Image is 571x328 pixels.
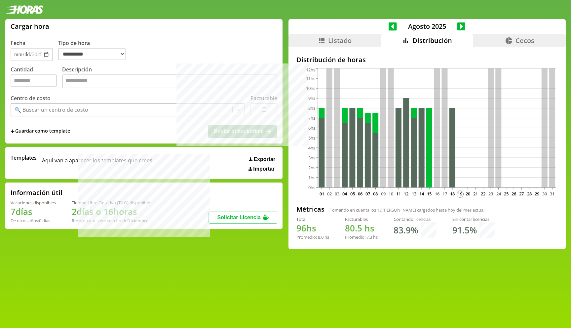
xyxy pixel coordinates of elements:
div: De otros años: 0 días [11,218,56,224]
text: 28 [527,191,531,197]
text: 21 [473,191,478,197]
span: +Guardar como template [11,128,70,135]
tspan: 4hs [308,145,315,151]
span: Tomando en cuenta los [PERSON_NAME] cargados hasta hoy del mes actual. [330,207,485,213]
img: logotipo [5,5,44,14]
span: Exportar [253,156,275,162]
span: Templates [11,154,37,161]
tspan: 7hs [308,115,315,121]
div: Tiempo Libre Optativo (TiLO) disponible [72,200,150,206]
text: 30 [542,191,547,197]
text: 26 [512,191,516,197]
text: 01 [319,191,324,197]
span: Distribución [412,36,452,45]
text: 11 [396,191,401,197]
label: Descripción [62,66,277,90]
span: Solicitar Licencia [217,215,261,220]
tspan: 10hs [306,85,315,91]
tspan: 8hs [308,105,315,111]
tspan: 5hs [308,135,315,141]
span: 80.5 [345,222,362,234]
text: 29 [535,191,539,197]
label: Facturable [250,95,277,102]
label: Tipo de hora [58,39,131,61]
tspan: 11hs [306,75,315,81]
h1: hs [296,222,329,234]
h1: 83.9 % [394,224,418,236]
text: 08 [373,191,378,197]
div: Promedio: hs [296,234,329,240]
button: Exportar [247,156,277,163]
tspan: 12hs [306,67,315,73]
text: 02 [327,191,332,197]
div: 🔍 Buscar un centro de costo [15,106,88,113]
span: + [11,128,15,135]
text: 15 [427,191,432,197]
h2: Distribución de horas [296,55,558,64]
div: Sin contar licencias [452,216,495,222]
tspan: 6hs [308,125,315,131]
text: 06 [358,191,362,197]
text: 14 [419,191,424,197]
text: 04 [342,191,347,197]
label: Centro de costo [11,95,51,102]
div: Recordá que vencen a fin de [72,218,150,224]
text: 22 [481,191,485,197]
div: Promedio: hs [345,234,378,240]
span: Listado [328,36,352,45]
h2: Métricas [296,205,324,214]
span: 12 [377,207,382,213]
text: 10 [389,191,393,197]
text: 09 [381,191,385,197]
tspan: 1hs [308,175,315,181]
span: Importar [253,166,275,172]
label: Cantidad [11,66,62,90]
text: 03 [335,191,339,197]
text: 05 [350,191,355,197]
text: 20 [465,191,470,197]
text: 19 [458,191,462,197]
h1: hs [345,222,378,234]
textarea: Descripción [62,74,277,88]
span: Agosto 2025 [397,22,457,31]
span: 7.3 [366,234,372,240]
span: 8.0 [318,234,324,240]
text: 24 [496,191,501,197]
div: Total [296,216,329,222]
text: 18 [450,191,455,197]
tspan: 0hs [308,184,315,190]
tspan: 2hs [308,165,315,171]
text: 12 [404,191,408,197]
button: Solicitar Licencia [209,212,277,224]
h1: Cargar hora [11,22,49,31]
h1: 91.5 % [452,224,477,236]
text: 17 [442,191,447,197]
text: 25 [504,191,509,197]
text: 31 [550,191,554,197]
text: 23 [488,191,493,197]
text: 16 [435,191,439,197]
label: Fecha [11,39,25,47]
span: Cecos [515,36,534,45]
span: Aqui van a aparecer los templates que crees. [42,154,154,172]
select: Tipo de hora [58,48,126,60]
text: 07 [365,191,370,197]
tspan: 9hs [308,95,315,101]
h2: Información útil [11,188,62,197]
div: Facturables [345,216,378,222]
b: Diciembre [127,218,148,224]
h1: 2 días o 16 horas [72,206,150,218]
div: Contando licencias [394,216,437,222]
tspan: 3hs [308,155,315,161]
div: Vacaciones disponibles [11,200,56,206]
span: 96 [296,222,306,234]
text: 13 [412,191,416,197]
h1: 7 días [11,206,56,218]
text: 27 [519,191,524,197]
input: Cantidad [11,74,57,87]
